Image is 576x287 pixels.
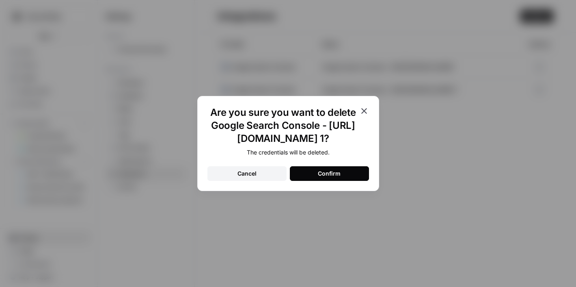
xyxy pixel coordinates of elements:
button: Confirm [290,166,369,181]
button: Cancel [207,166,287,181]
h1: Are you sure you want to delete Google Search Console - [URL][DOMAIN_NAME] 1? [207,106,359,145]
div: The credentials will be deleted. [207,148,369,157]
div: Cancel [237,170,257,178]
div: Confirm [318,170,341,178]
